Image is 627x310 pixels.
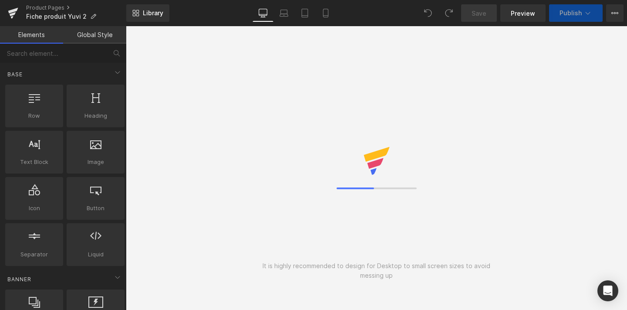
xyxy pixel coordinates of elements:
[69,204,122,213] span: Button
[251,261,502,280] div: It is highly recommended to design for Desktop to small screen sizes to avoid messing up
[419,4,437,22] button: Undo
[69,157,122,167] span: Image
[472,9,486,18] span: Save
[560,10,582,17] span: Publish
[315,4,336,22] a: Mobile
[597,280,618,301] div: Open Intercom Messenger
[26,4,126,11] a: Product Pages
[273,4,294,22] a: Laptop
[8,157,61,167] span: Text Block
[606,4,624,22] button: More
[69,250,122,259] span: Liquid
[8,250,61,259] span: Separator
[500,4,546,22] a: Preview
[8,111,61,120] span: Row
[549,4,603,22] button: Publish
[63,26,126,44] a: Global Style
[126,4,169,22] a: New Library
[26,13,87,20] span: Fiche produit Yuvi 2
[143,9,163,17] span: Library
[7,70,24,78] span: Base
[440,4,458,22] button: Redo
[253,4,273,22] a: Desktop
[69,111,122,120] span: Heading
[7,275,32,283] span: Banner
[511,9,535,18] span: Preview
[294,4,315,22] a: Tablet
[8,204,61,213] span: Icon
